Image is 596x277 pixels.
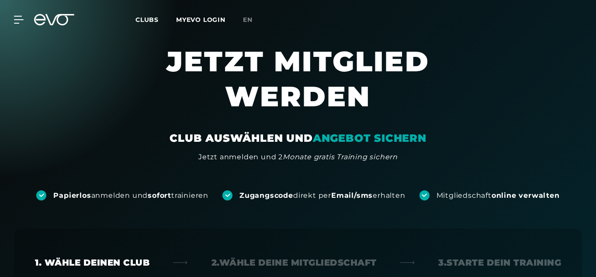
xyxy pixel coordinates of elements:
[211,256,377,269] div: 2. Wähle deine Mitgliedschaft
[437,191,560,200] div: Mitgliedschaft
[135,16,159,24] span: Clubs
[438,256,561,269] div: 3. Starte dein Training
[170,131,426,145] div: CLUB AUSWÄHLEN UND
[239,191,293,200] strong: Zugangscode
[492,191,560,200] strong: online verwalten
[35,256,149,269] div: 1. Wähle deinen Club
[176,16,225,24] a: MYEVO LOGIN
[313,132,426,144] em: ANGEBOT SICHERN
[135,15,176,24] a: Clubs
[97,44,499,131] h1: JETZT MITGLIED WERDEN
[283,153,398,161] em: Monate gratis Training sichern
[239,191,405,200] div: direkt per erhalten
[148,191,171,200] strong: sofort
[331,191,373,200] strong: Email/sms
[53,191,91,200] strong: Papierlos
[53,191,208,200] div: anmelden und trainieren
[243,16,253,24] span: en
[243,15,263,25] a: en
[198,152,398,162] div: Jetzt anmelden und 2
